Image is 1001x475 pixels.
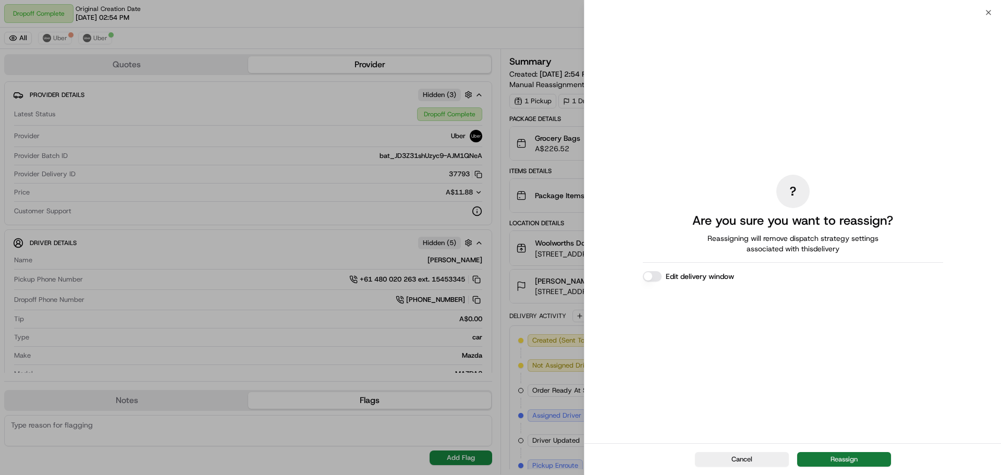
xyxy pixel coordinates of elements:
[776,175,810,208] div: ?
[797,452,891,467] button: Reassign
[695,452,789,467] button: Cancel
[693,233,893,254] span: Reassigning will remove dispatch strategy settings associated with this delivery
[692,212,893,229] h2: Are you sure you want to reassign?
[666,271,734,282] label: Edit delivery window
